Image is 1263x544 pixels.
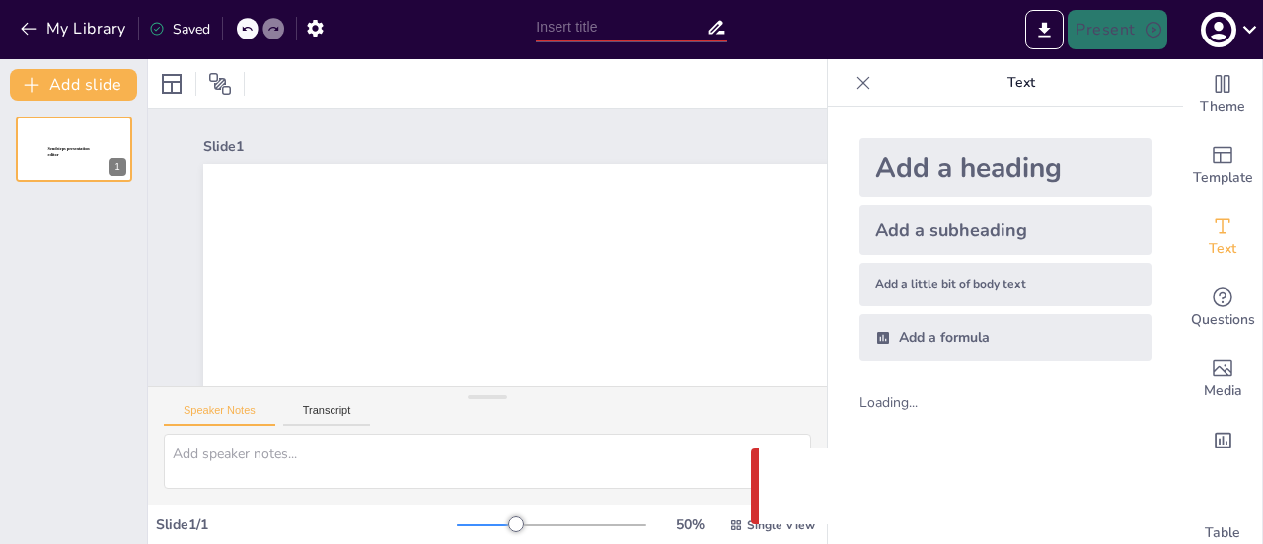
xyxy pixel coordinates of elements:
p: Text [879,59,1163,107]
div: 50 % [666,515,713,534]
div: Change the overall theme [1183,59,1262,130]
span: Position [208,72,232,96]
button: Export to PowerPoint [1025,10,1064,49]
span: Theme [1200,96,1245,117]
div: 1 [16,117,132,182]
div: Add text boxes [1183,201,1262,272]
div: Loading... [859,393,951,412]
div: Add a formula [859,314,1152,361]
div: Add a subheading [859,205,1152,255]
span: Template [1193,167,1253,189]
span: Text [1209,238,1236,260]
button: Transcript [283,404,371,426]
button: My Library [15,13,134,44]
button: Present [1068,10,1166,49]
div: Add charts and graphs [1183,415,1262,486]
div: Add ready made slides [1183,130,1262,201]
span: Table [1205,522,1240,544]
div: 1 [109,158,126,176]
span: Single View [747,517,815,533]
div: Saved [149,20,210,39]
span: Sendsteps presentation editor [48,147,90,158]
button: Speaker Notes [164,404,275,426]
div: Get real-time input from your audience [1183,272,1262,344]
div: Add images, graphics, shapes or video [1183,344,1262,415]
button: Add slide [10,69,137,101]
div: Slide 1 / 1 [156,515,457,534]
div: Add a little bit of body text [859,263,1152,306]
input: Insert title [536,13,706,41]
span: Media [1204,380,1242,402]
p: Your request was made with invalid credentials. [814,475,1184,499]
span: Questions [1191,309,1255,331]
div: Layout [156,68,187,100]
div: Add a heading [859,138,1152,197]
div: Slide 1 [203,137,928,156]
